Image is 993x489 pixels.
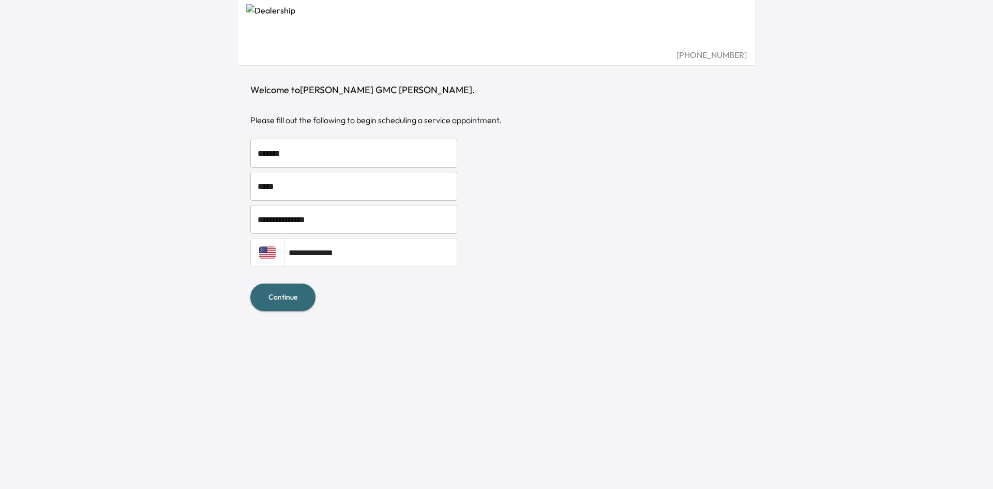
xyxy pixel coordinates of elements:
[246,4,747,49] img: Dealership
[250,238,284,267] button: Country selector
[250,284,315,311] button: Continue
[250,83,743,97] h1: Welcome to [PERSON_NAME] GMC [PERSON_NAME] .
[250,114,743,126] div: Please fill out the following to begin scheduling a service appointment.
[246,49,747,61] div: [PHONE_NUMBER]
